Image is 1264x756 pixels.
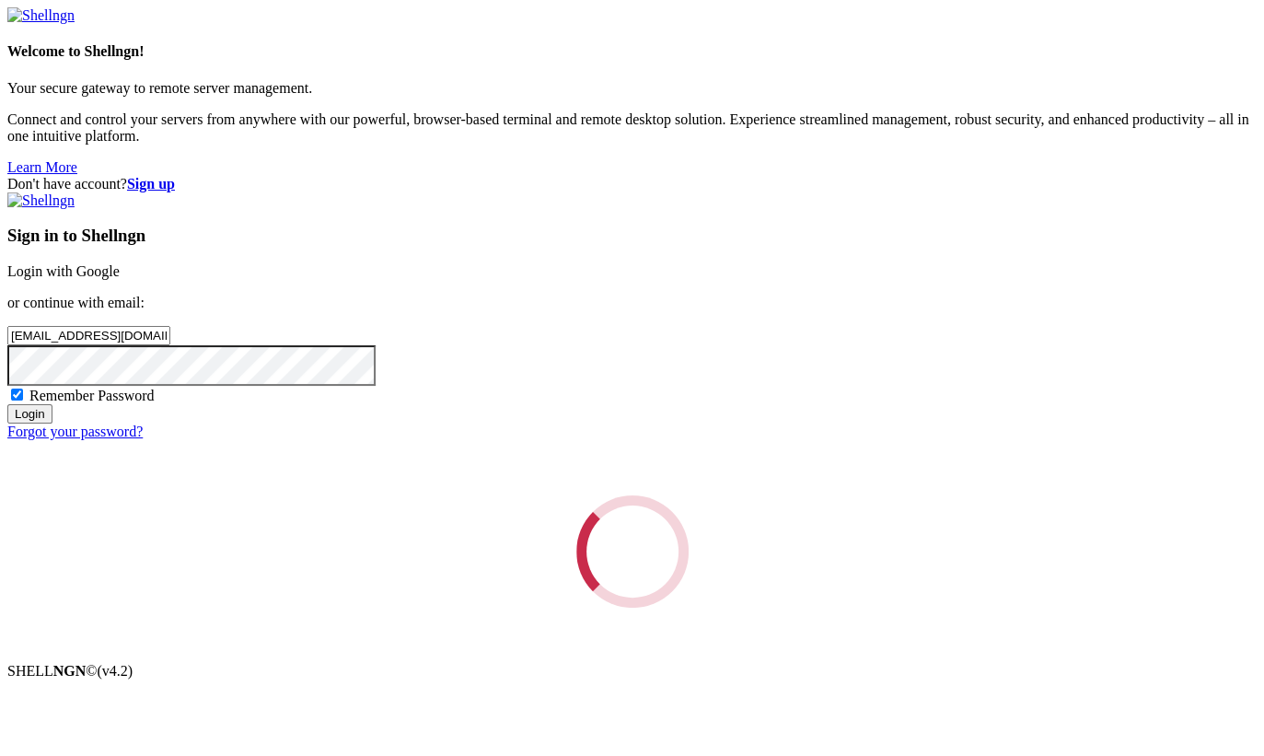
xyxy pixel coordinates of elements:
img: Shellngn [7,7,75,24]
span: 4.2.0 [98,663,133,679]
a: Learn More [7,159,77,175]
input: Login [7,404,52,424]
p: Your secure gateway to remote server management. [7,80,1257,97]
span: SHELL © [7,663,133,679]
a: Forgot your password? [7,424,143,439]
p: or continue with email: [7,295,1257,311]
h4: Welcome to Shellngn! [7,43,1257,60]
p: Connect and control your servers from anywhere with our powerful, browser-based terminal and remo... [7,111,1257,145]
div: Loading... [552,472,711,631]
input: Remember Password [11,389,23,401]
h3: Sign in to Shellngn [7,226,1257,246]
img: Shellngn [7,192,75,209]
a: Login with Google [7,263,120,279]
b: NGN [53,663,87,679]
div: Don't have account? [7,176,1257,192]
span: Remember Password [29,388,155,403]
a: Sign up [127,176,175,192]
input: Email address [7,326,170,345]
